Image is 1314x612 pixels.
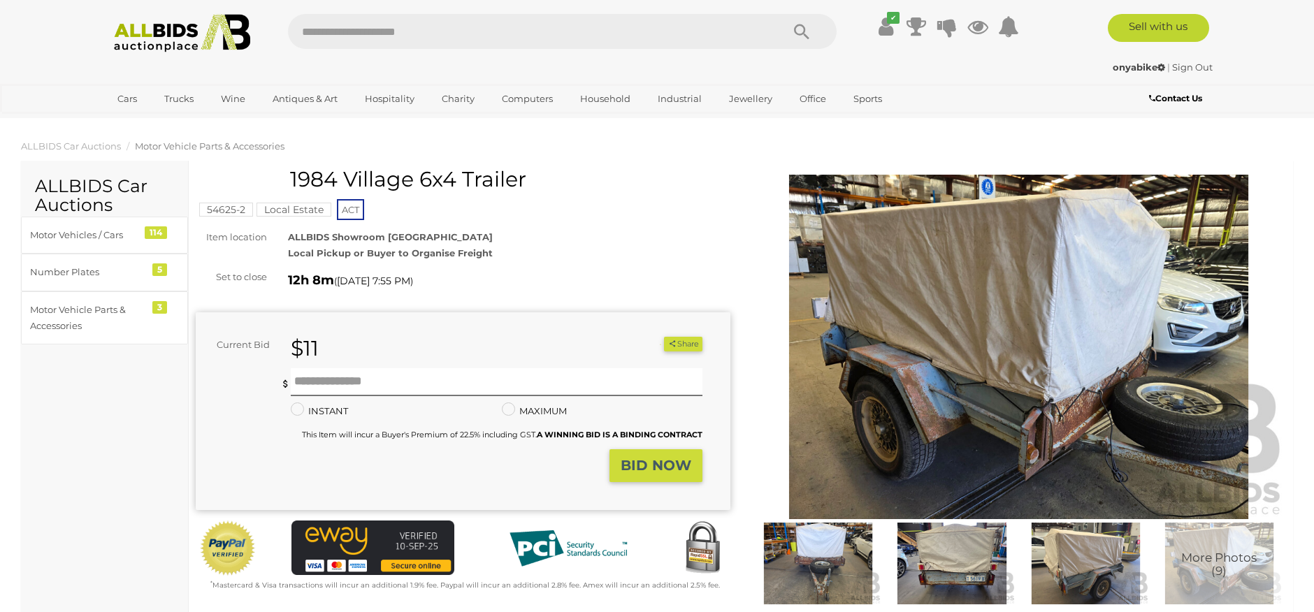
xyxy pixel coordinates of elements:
div: 3 [152,301,167,314]
mark: Local Estate [257,203,331,217]
label: INSTANT [291,403,348,419]
a: Motor Vehicle Parts & Accessories 3 [21,291,188,345]
i: ✔ [887,12,900,24]
strong: 12h 8m [288,272,334,288]
div: Set to close [185,269,277,285]
img: Allbids.com.au [106,14,258,52]
a: [GEOGRAPHIC_DATA] [108,110,226,133]
strong: onyabike [1113,61,1165,73]
h2: ALLBIDS Car Auctions [35,177,174,215]
a: Charity [433,87,484,110]
small: This Item will incur a Buyer's Premium of 22.5% including GST. [302,430,702,439]
a: Trucks [155,87,203,110]
span: [DATE] 7:55 PM [337,275,410,287]
img: 1984 Village 6x4 Trailer [888,523,1015,604]
b: A WINNING BID IS A BINDING CONTRACT [537,430,702,439]
strong: Local Pickup or Buyer to Organise Freight [288,247,493,258]
a: Contact Us [1149,91,1206,106]
button: BID NOW [609,449,702,482]
a: Wine [212,87,254,110]
div: 114 [145,226,167,239]
strong: $11 [291,335,319,361]
a: Sell with us [1108,14,1209,42]
div: Current Bid [196,337,280,353]
li: Unwatch this item [648,337,662,351]
div: Number Plates [30,264,145,280]
a: Sports [844,87,891,110]
a: Office [790,87,835,110]
button: Share [664,337,702,351]
label: MAXIMUM [502,403,567,419]
a: Sign Out [1172,61,1213,73]
img: 1984 Village 6x4 Trailer [1156,523,1283,604]
img: 1984 Village 6x4 Trailer [755,523,881,604]
span: | [1167,61,1170,73]
a: Motor Vehicle Parts & Accessories [135,140,284,152]
a: 54625-2 [199,204,253,215]
strong: BID NOW [621,457,691,474]
span: ACT [337,199,364,220]
a: Hospitality [356,87,424,110]
a: Local Estate [257,204,331,215]
div: Item location [185,229,277,245]
a: ✔ [875,14,896,39]
div: 5 [152,263,167,276]
a: Computers [493,87,562,110]
img: PCI DSS compliant [498,520,638,576]
a: onyabike [1113,61,1167,73]
button: Search [767,14,837,49]
span: More Photos (9) [1181,552,1257,578]
a: More Photos(9) [1156,523,1283,604]
a: ALLBIDS Car Auctions [21,140,121,152]
img: Official PayPal Seal [199,520,257,576]
a: Antiques & Art [263,87,347,110]
b: Contact Us [1149,93,1202,103]
div: Motor Vehicles / Cars [30,227,145,243]
div: Motor Vehicle Parts & Accessories [30,302,145,335]
a: Number Plates 5 [21,254,188,291]
a: Industrial [649,87,711,110]
a: Household [571,87,640,110]
img: 1984 Village 6x4 Trailer [1023,523,1149,604]
span: ( ) [334,275,413,286]
img: eWAY Payment Gateway [291,520,454,575]
small: Mastercard & Visa transactions will incur an additional 1.9% fee. Paypal will incur an additional... [210,581,720,590]
a: Motor Vehicles / Cars 114 [21,217,188,254]
strong: ALLBIDS Showroom [GEOGRAPHIC_DATA] [288,231,493,242]
h1: 1984 Village 6x4 Trailer [203,168,727,191]
a: Cars [108,87,146,110]
mark: 54625-2 [199,203,253,217]
a: Jewellery [720,87,781,110]
img: Secured by Rapid SSL [674,520,730,576]
img: 1984 Village 6x4 Trailer [751,175,1286,519]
